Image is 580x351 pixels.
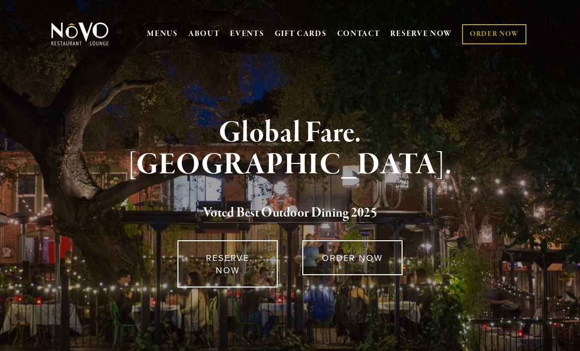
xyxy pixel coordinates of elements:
[128,114,452,184] strong: Global Fare. [GEOGRAPHIC_DATA].
[275,25,327,43] a: GIFT CARDS
[390,25,452,43] a: RESERVE NOW
[188,29,220,39] a: ABOUT
[462,24,526,44] a: ORDER NOW
[230,29,264,39] a: EVENTS
[49,22,111,46] img: Novo Restaurant &amp; Lounge
[64,203,517,223] h2: 5
[177,240,278,287] a: RESERVE NOW
[337,25,380,43] a: CONTACT
[147,29,178,39] a: MENUS
[203,204,371,223] a: Voted Best Outdoor Dining 202
[302,240,403,275] a: ORDER NOW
